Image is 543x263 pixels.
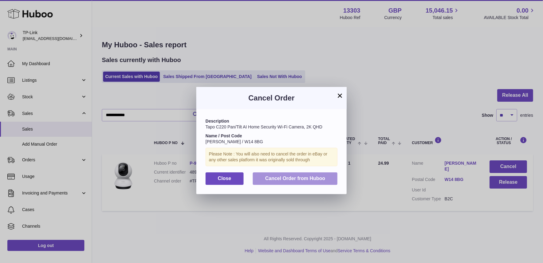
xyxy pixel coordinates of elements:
[206,133,242,138] strong: Name / Post Code
[336,92,344,99] button: ×
[206,172,244,185] button: Close
[206,93,337,103] h3: Cancel Order
[218,176,231,181] span: Close
[253,172,337,185] button: Cancel Order from Huboo
[265,176,325,181] span: Cancel Order from Huboo
[206,119,229,124] strong: Description
[206,139,263,144] span: [PERSON_NAME] / W14 8BG
[206,148,337,166] div: Please Note : You will also need to cancel the order in eBay or any other sales platform it was o...
[206,124,322,129] span: Tapo C220 Pan/Tilt AI Home Security Wi-Fi Camera, 2K QHD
